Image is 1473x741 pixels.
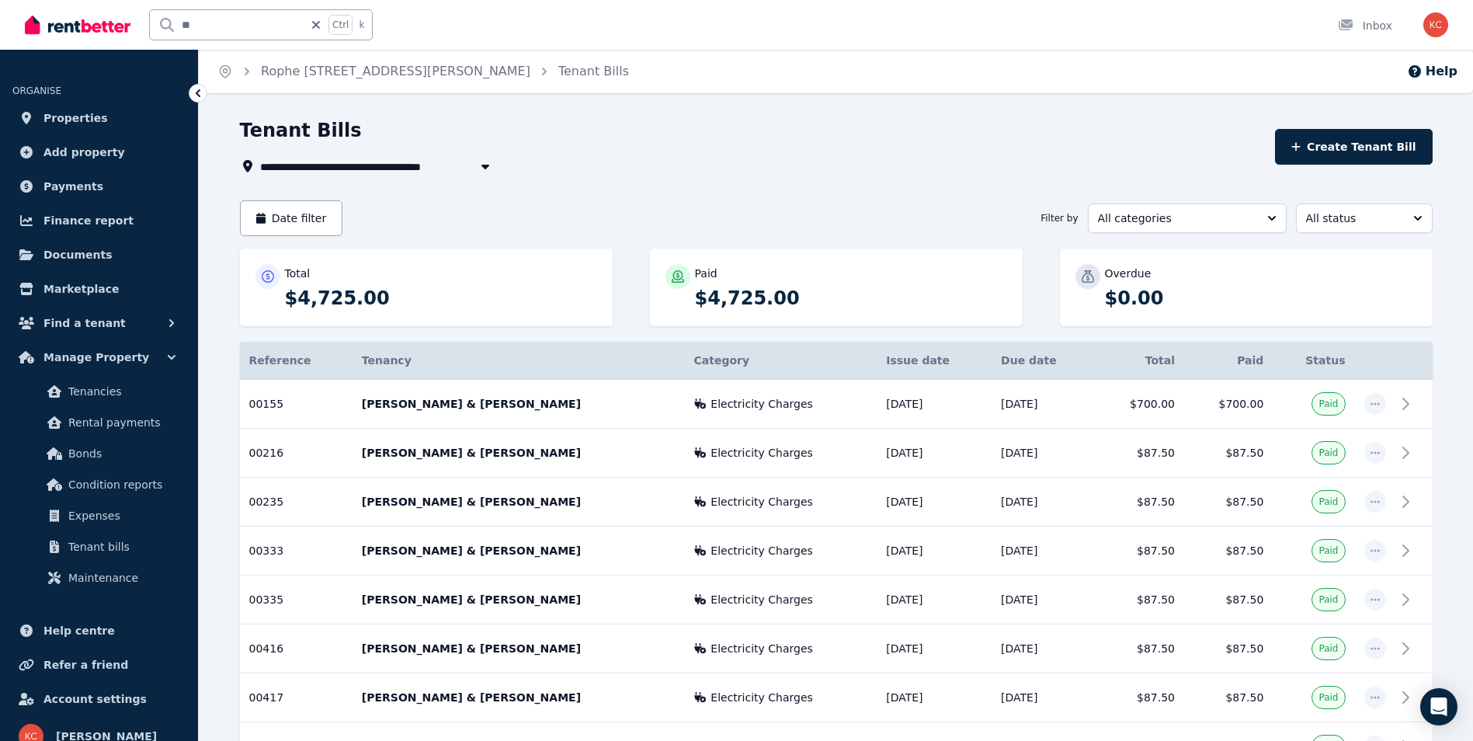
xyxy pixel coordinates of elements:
[43,314,126,332] span: Find a tenant
[249,354,311,367] span: Reference
[19,438,179,469] a: Bonds
[992,342,1096,380] th: Due date
[68,569,173,587] span: Maintenance
[12,205,186,236] a: Finance report
[25,13,130,37] img: RentBetter
[1096,380,1184,429] td: $700.00
[1420,688,1457,725] div: Open Intercom Messenger
[1184,624,1273,673] td: $87.50
[1275,129,1433,165] button: Create Tenant Bill
[1184,527,1273,576] td: $87.50
[43,211,134,230] span: Finance report
[710,592,813,607] span: Electricity Charges
[12,649,186,680] a: Refer a friend
[249,447,284,459] span: 00216
[19,562,179,593] a: Maintenance
[43,245,113,264] span: Documents
[43,690,147,708] span: Account settings
[1096,478,1184,527] td: $87.50
[68,444,173,463] span: Bonds
[1098,210,1255,226] span: All categories
[1306,210,1401,226] span: All status
[249,593,284,606] span: 00335
[877,576,992,624] td: [DATE]
[19,469,179,500] a: Condition reports
[992,624,1096,673] td: [DATE]
[249,544,284,557] span: 00333
[19,407,179,438] a: Rental payments
[12,103,186,134] a: Properties
[992,673,1096,722] td: [DATE]
[353,342,685,380] th: Tenancy
[12,615,186,646] a: Help centre
[1318,398,1338,410] span: Paid
[68,475,173,494] span: Condition reports
[249,642,284,655] span: 00416
[877,527,992,576] td: [DATE]
[199,50,648,93] nav: Breadcrumb
[877,342,992,380] th: Issue date
[362,494,676,510] p: [PERSON_NAME] & [PERSON_NAME]
[12,684,186,715] a: Account settings
[1096,342,1184,380] th: Total
[249,496,284,508] span: 00235
[1273,342,1354,380] th: Status
[1338,18,1392,33] div: Inbox
[1318,544,1338,557] span: Paid
[710,445,813,461] span: Electricity Charges
[1184,673,1273,722] td: $87.50
[1184,342,1273,380] th: Paid
[362,396,676,412] p: [PERSON_NAME] & [PERSON_NAME]
[1184,478,1273,527] td: $87.50
[12,273,186,304] a: Marketplace
[1407,62,1457,81] button: Help
[1318,642,1338,655] span: Paid
[362,690,676,705] p: [PERSON_NAME] & [PERSON_NAME]
[1088,204,1287,233] button: All categories
[992,576,1096,624] td: [DATE]
[1318,496,1338,508] span: Paid
[12,85,61,96] span: ORGANISE
[1296,204,1433,233] button: All status
[12,171,186,202] a: Payments
[877,673,992,722] td: [DATE]
[1318,691,1338,704] span: Paid
[695,266,717,281] p: Paid
[1096,624,1184,673] td: $87.50
[1096,527,1184,576] td: $87.50
[68,537,173,556] span: Tenant bills
[1040,212,1078,224] span: Filter by
[362,592,676,607] p: [PERSON_NAME] & [PERSON_NAME]
[877,478,992,527] td: [DATE]
[43,348,149,367] span: Manage Property
[359,19,364,31] span: k
[877,624,992,673] td: [DATE]
[12,342,186,373] button: Manage Property
[43,143,125,162] span: Add property
[285,266,311,281] p: Total
[68,413,173,432] span: Rental payments
[1184,429,1273,478] td: $87.50
[558,64,629,78] a: Tenant Bills
[19,376,179,407] a: Tenancies
[19,531,179,562] a: Tenant bills
[1105,266,1152,281] p: Overdue
[685,342,877,380] th: Category
[992,429,1096,478] td: [DATE]
[12,308,186,339] button: Find a tenant
[877,380,992,429] td: [DATE]
[992,478,1096,527] td: [DATE]
[12,239,186,270] a: Documents
[261,64,530,78] a: Rophe [STREET_ADDRESS][PERSON_NAME]
[1184,380,1273,429] td: $700.00
[710,396,813,412] span: Electricity Charges
[249,398,284,410] span: 00155
[1423,12,1448,37] img: Krystal Carew
[12,137,186,168] a: Add property
[362,543,676,558] p: [PERSON_NAME] & [PERSON_NAME]
[240,200,343,236] button: Date filter
[1318,447,1338,459] span: Paid
[68,506,173,525] span: Expenses
[240,118,362,143] h1: Tenant Bills
[362,445,676,461] p: [PERSON_NAME] & [PERSON_NAME]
